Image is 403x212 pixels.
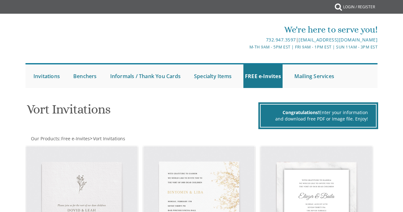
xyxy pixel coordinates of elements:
div: M-Th 9am - 5pm EST | Fri 9am - 1pm EST | Sun 11am - 3pm EST [143,44,378,50]
a: Free e-Invites [61,135,90,142]
h1: Vort Invitations [27,102,257,121]
span: > [90,135,125,142]
a: Vort Invitations [92,135,125,142]
a: Benchers [72,64,98,88]
div: We're here to serve you! [143,23,378,36]
div: : [25,135,202,142]
a: [EMAIL_ADDRESS][DOMAIN_NAME] [299,37,378,43]
a: Specialty Items [192,64,233,88]
a: Our Products [30,135,59,142]
div: Enter your information [269,109,368,116]
span: Vort Invitations [93,135,125,142]
div: and download free PDF or Image file. Enjoy! [269,116,368,122]
a: 732.947.3597 [266,37,296,43]
div: | [143,36,378,44]
span: Congratulations! [283,109,319,115]
a: Invitations [32,64,61,88]
a: Informals / Thank You Cards [109,64,182,88]
a: FREE e-Invites [243,64,283,88]
a: Mailing Services [293,64,336,88]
